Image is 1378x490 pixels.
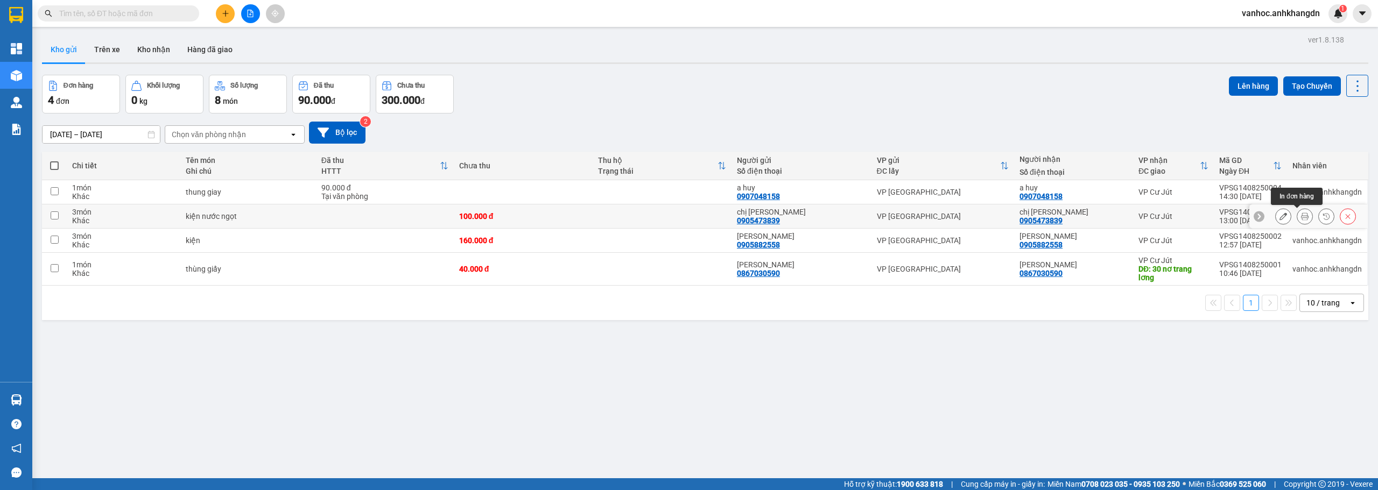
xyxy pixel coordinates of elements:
div: 0907048158 [126,48,201,63]
div: kiện nước ngọt [186,212,311,221]
div: a huy [9,35,118,48]
div: Khác [72,216,175,225]
div: thùng giấy [186,265,311,273]
svg: open [1348,299,1357,307]
div: a huy [737,183,866,192]
img: solution-icon [11,124,22,135]
button: Bộ lọc [309,122,365,144]
div: Chưa thu [459,161,587,170]
div: 0905882558 [737,240,780,249]
span: Gửi: [9,10,26,22]
button: Lên hàng [1229,76,1278,96]
div: 0905473839 [1020,216,1063,225]
div: Khác [72,240,175,249]
div: chị ri [1020,208,1128,216]
div: Số lượng [230,82,258,89]
div: Số điện thoại [737,167,866,175]
div: VP Cư Jút [126,9,201,35]
span: 4 [48,94,54,106]
div: 1 món [72,183,175,192]
div: Đã thu [321,156,440,165]
th: Toggle SortBy [593,152,732,180]
div: 10 / trang [1306,297,1340,308]
span: Nhận: [126,10,152,22]
div: Trạng thái [598,167,718,175]
div: a huy [1020,183,1128,192]
th: Toggle SortBy [1214,152,1287,180]
div: 0905473839 [737,216,780,225]
img: logo-vxr [9,7,23,23]
span: caret-down [1358,9,1367,18]
div: Ghi chú [186,167,311,175]
img: warehouse-icon [11,70,22,81]
div: Tên món [186,156,311,165]
div: 160.000 đ [459,236,587,245]
img: dashboard-icon [11,43,22,54]
input: Tìm tên, số ĐT hoặc mã đơn [59,8,186,19]
div: 0867030590 [737,269,780,278]
span: 300.000 [382,94,420,106]
svg: open [289,130,298,139]
div: Đã thu [314,82,334,89]
div: Người gửi [737,156,866,165]
div: 0907048158 [1020,192,1063,201]
div: Số điện thoại [1020,168,1128,176]
div: 100.000 đ [459,212,587,221]
div: VP Cư Jút [1138,236,1208,245]
button: Hàng đã giao [179,37,241,62]
button: Số lượng8món [209,75,287,113]
span: 1 [1341,5,1345,12]
div: Khác [72,269,175,278]
div: 12:57 [DATE] [1219,240,1282,249]
img: icon-new-feature [1333,9,1343,18]
span: copyright [1318,480,1326,488]
div: VP Cư Jút [1138,188,1208,196]
span: notification [11,443,22,453]
div: VPSG1408250001 [1219,260,1282,269]
div: VP Cư Jút [1138,212,1208,221]
div: VP nhận [1138,156,1200,165]
div: 1 món [72,260,175,269]
div: VP gửi [877,156,1001,165]
div: In đơn hàng [1271,188,1323,205]
div: Sửa đơn hàng [1275,208,1291,224]
span: aim [271,10,279,17]
button: Đã thu90.000đ [292,75,370,113]
span: đ [420,97,425,105]
span: ⚪️ [1183,482,1186,486]
div: Chưa thu [397,82,425,89]
span: đ [331,97,335,105]
span: vanhoc.anhkhangdn [1233,6,1328,20]
sup: 1 [1339,5,1347,12]
sup: 2 [360,116,371,127]
strong: 0369 525 060 [1220,480,1266,488]
span: search [45,10,52,17]
div: thung giay [186,188,311,196]
div: kiện [186,236,311,245]
span: plus [222,10,229,17]
th: Toggle SortBy [316,152,454,180]
button: Khối lượng0kg [125,75,203,113]
div: 14:30 [DATE] [1219,192,1282,201]
div: vanhoc.anhkhangdn [1292,265,1362,273]
div: VPSG1408250004 [1219,183,1282,192]
input: Select a date range. [43,126,160,143]
div: ver 1.8.138 [1308,34,1344,46]
div: Chọn văn phòng nhận [172,129,246,140]
span: 90.000 [298,94,331,106]
div: 0905882558 [1020,240,1063,249]
button: aim [266,4,285,23]
button: plus [216,4,235,23]
div: Ngày ĐH [1219,167,1273,175]
div: VP Cư Jút [1138,256,1208,265]
div: Mã GD [1219,156,1273,165]
img: warehouse-icon [11,394,22,406]
div: Người nhận [1020,155,1128,164]
div: Khác [72,192,175,201]
span: question-circle [11,419,22,429]
div: chị ri [737,208,866,216]
div: Đơn hàng [64,82,93,89]
div: 90.000 [8,69,120,82]
span: message [11,467,22,478]
div: VP [GEOGRAPHIC_DATA] [877,212,1009,221]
